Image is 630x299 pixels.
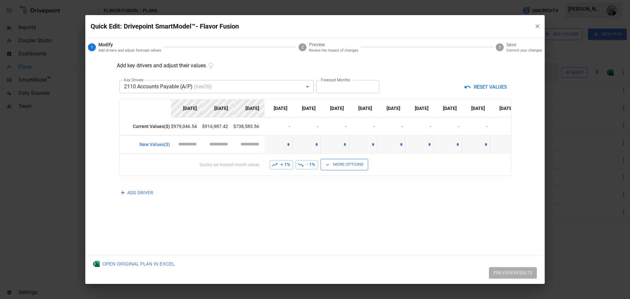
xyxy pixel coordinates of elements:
[506,41,542,48] span: Save
[117,57,215,75] p: Add key drivers and adjust their values.
[264,99,293,117] th: [DATE]
[309,48,358,53] p: Review the impact of changes
[93,261,100,267] img: Excel
[125,123,171,130] p: Current Values ($)
[490,99,518,117] th: [DATE]
[91,21,529,32] p: Quick Edit: Drivepoint SmartModel™- Flavor Fusion
[93,261,175,267] div: OPEN ORIGINAL PLAN IN EXCEL
[462,80,511,94] button: RESET VALUES
[171,117,202,136] td: $979,046.54
[233,117,264,136] td: $738,583.56
[124,77,143,83] label: Key Drivers
[321,159,368,170] button: More Options
[293,117,321,136] td: -
[490,117,518,136] td: -
[119,80,314,93] div: 2110 Accounts Payable (A/P)
[321,117,349,136] td: -
[434,99,462,117] th: [DATE]
[171,99,202,117] th: [DATE]
[233,99,264,117] th: [DATE]
[349,117,377,136] td: -
[349,99,377,117] th: [DATE]
[264,117,293,136] td: -
[406,99,434,117] th: [DATE]
[202,117,233,136] td: $916,987.42
[499,45,501,50] text: 3
[489,267,537,279] button: PREVIEW RESULTS
[377,117,406,136] td: -
[434,117,462,136] td: -
[506,48,542,53] p: Commit your changes
[98,48,161,53] p: Add drivers and adjust forecast values
[98,41,161,48] span: Modify
[293,99,321,117] th: [DATE]
[202,99,233,117] th: [DATE]
[121,186,125,199] span: +
[270,160,293,169] button: + 1%
[125,141,171,148] p: New Values ($)
[406,117,434,136] td: -
[462,99,490,117] th: [DATE]
[462,117,490,136] td: -
[117,184,158,202] button: ADD DRIVER
[302,45,304,50] text: 2
[377,99,406,117] th: [DATE]
[125,162,259,168] p: Quickly set forecast month values
[296,160,318,169] button: - 1%
[309,41,358,48] span: Preview
[194,83,212,90] span: (row 26 )
[321,99,349,117] th: [DATE]
[321,77,350,83] label: Forecast Months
